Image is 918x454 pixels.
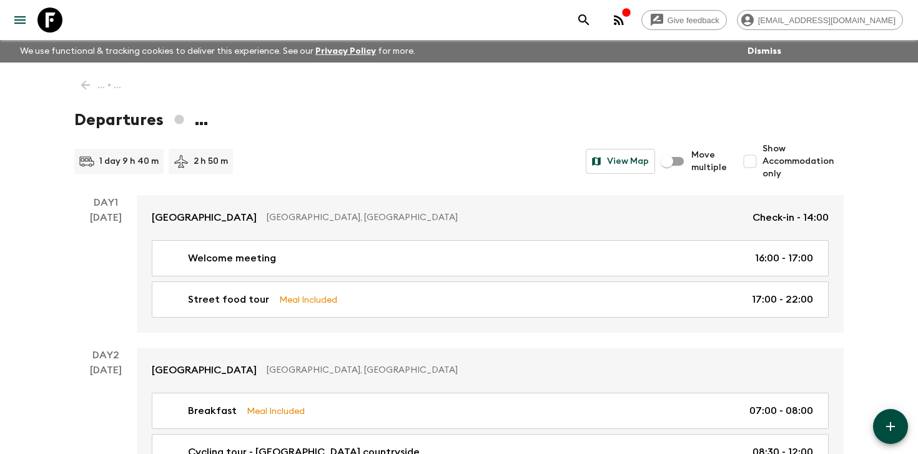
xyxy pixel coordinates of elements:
p: Street food tour [188,292,269,307]
p: [GEOGRAPHIC_DATA], [GEOGRAPHIC_DATA] [267,364,819,376]
div: [DATE] [90,210,122,333]
a: [GEOGRAPHIC_DATA][GEOGRAPHIC_DATA], [GEOGRAPHIC_DATA]Check-in - 14:00 [137,195,844,240]
button: View Map [586,149,655,174]
span: Show Accommodation only [763,143,844,180]
a: Give feedback [641,10,727,30]
button: search adventures [571,8,596,33]
p: [GEOGRAPHIC_DATA] [152,210,257,225]
a: BreakfastMeal Included07:00 - 08:00 [152,393,829,429]
p: We use functional & tracking cookies to deliver this experience. See our for more. [15,40,420,63]
p: [GEOGRAPHIC_DATA], [GEOGRAPHIC_DATA] [267,211,743,224]
p: Day 2 [74,348,137,363]
button: Dismiss [744,43,784,60]
p: 16:00 - 17:00 [755,251,813,266]
a: Welcome meeting16:00 - 17:00 [152,240,829,276]
p: 07:00 - 08:00 [749,403,813,418]
a: Privacy Policy [315,47,376,56]
span: [EMAIL_ADDRESS][DOMAIN_NAME] [751,16,902,25]
p: [GEOGRAPHIC_DATA] [152,363,257,378]
p: Welcome meeting [188,251,276,266]
a: [GEOGRAPHIC_DATA][GEOGRAPHIC_DATA], [GEOGRAPHIC_DATA] [137,348,844,393]
p: Breakfast [188,403,237,418]
p: Meal Included [247,404,305,418]
span: Move multiple [691,149,728,174]
p: 17:00 - 22:00 [752,292,813,307]
span: Give feedback [661,16,726,25]
p: Day 1 [74,195,137,210]
p: Meal Included [279,293,337,306]
p: 1 day 9 h 40 m [99,155,159,168]
h1: Departures ... [74,108,844,133]
a: Street food tourMeal Included17:00 - 22:00 [152,281,829,318]
p: 2 h 50 m [194,155,228,168]
div: [EMAIL_ADDRESS][DOMAIN_NAME] [737,10,903,30]
p: Check-in - 14:00 [753,210,829,225]
button: menu [7,8,32,33]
